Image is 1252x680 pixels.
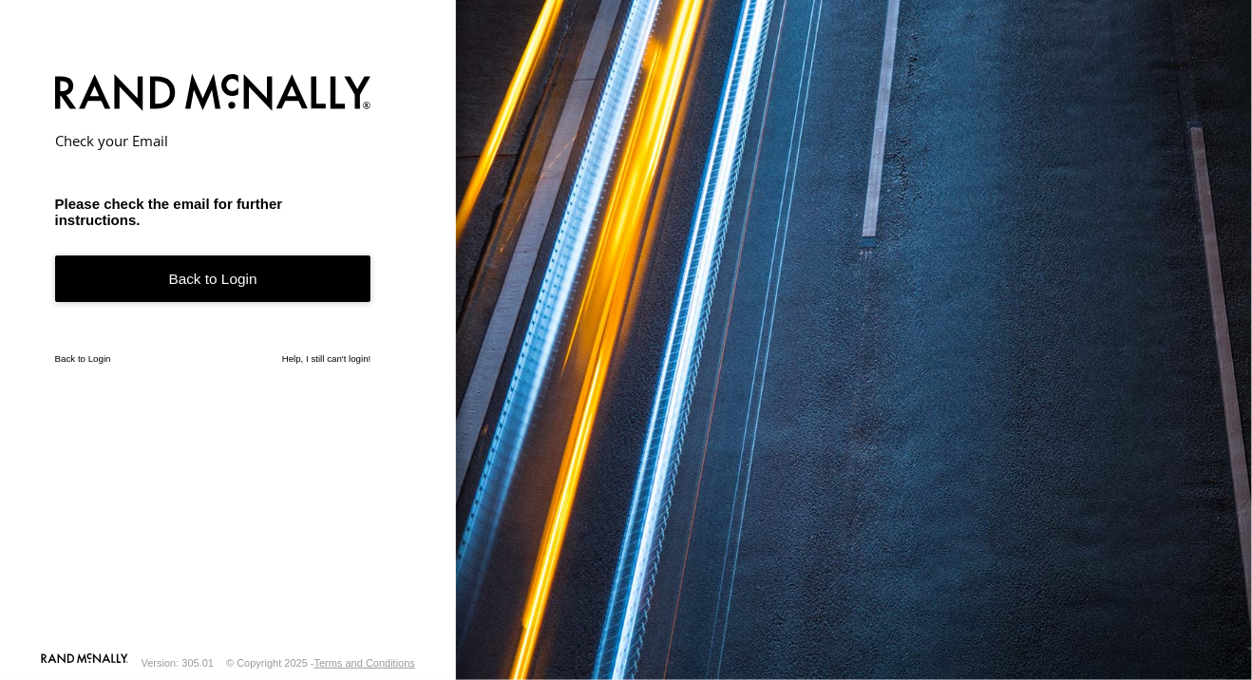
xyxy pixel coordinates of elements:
[55,255,371,302] a: Back to Login
[55,70,371,119] img: Rand McNally
[314,657,415,669] a: Terms and Conditions
[41,653,128,672] a: Visit our Website
[282,353,371,364] a: Help, I still can't login!
[55,131,371,150] h2: Check your Email
[55,353,111,364] a: Back to Login
[55,196,371,228] h3: Please check the email for further instructions.
[142,657,214,669] div: Version: 305.01
[226,657,415,669] div: © Copyright 2025 -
